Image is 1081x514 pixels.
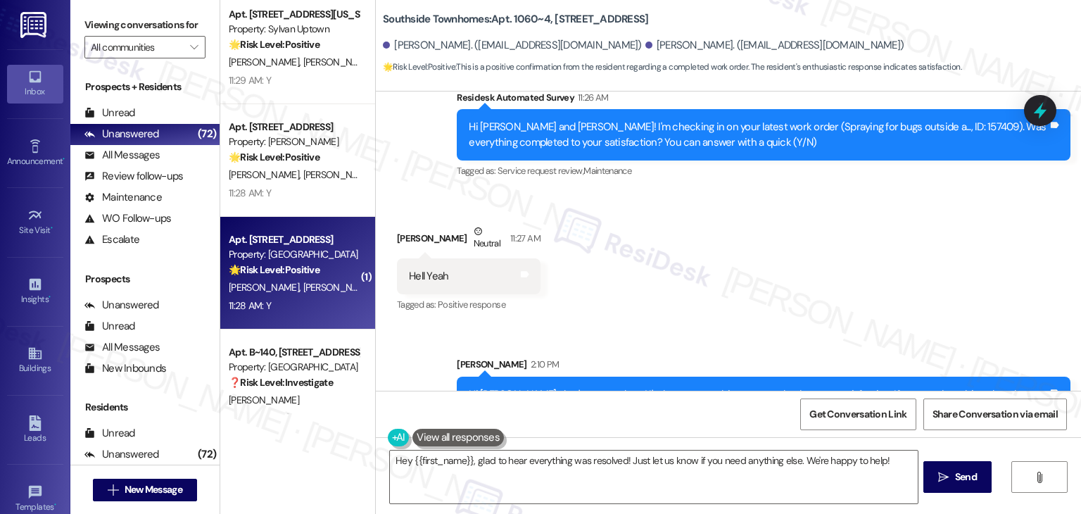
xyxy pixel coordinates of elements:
[84,361,166,376] div: New Inbounds
[229,232,359,247] div: Apt. [STREET_ADDRESS]
[397,224,540,258] div: [PERSON_NAME]
[390,451,917,503] textarea: To enrich screen reader interactions, please activate Accessibility in Grammarly extension settings
[409,269,448,284] div: Hell Yeah
[84,106,135,120] div: Unread
[383,60,961,75] span: : This is a positive confirmation from the resident regarding a completed work order. The residen...
[1034,472,1044,483] i: 
[84,127,159,142] div: Unanswered
[229,376,333,389] strong: ❓ Risk Level: Investigate
[7,65,63,103] a: Inbox
[54,500,56,510] span: •
[457,357,1070,377] div: [PERSON_NAME]
[84,14,206,36] label: Viewing conversations for
[7,203,63,242] a: Site Visit •
[469,120,1048,150] div: Hi [PERSON_NAME] and [PERSON_NAME]! I'm checking in on your latest work order (Spraying for bugs ...
[70,272,220,287] div: Prospects
[84,211,171,226] div: WO Follow-ups
[7,341,63,380] a: Buildings
[645,38,904,53] div: [PERSON_NAME]. ([EMAIL_ADDRESS][DOMAIN_NAME])
[800,399,916,430] button: Get Conversation Link
[63,154,65,164] span: •
[303,168,374,181] span: [PERSON_NAME]
[527,357,559,372] div: 2:10 PM
[108,484,118,496] i: 
[574,90,609,105] div: 11:26 AM
[383,38,642,53] div: [PERSON_NAME]. ([EMAIL_ADDRESS][DOMAIN_NAME])
[933,407,1058,422] span: Share Conversation via email
[923,399,1067,430] button: Share Conversation via email
[93,479,197,501] button: New Message
[70,400,220,415] div: Residents
[229,360,359,375] div: Property: [GEOGRAPHIC_DATA]
[190,42,198,53] i: 
[469,387,1048,418] div: Hi [PERSON_NAME], that's great to hear! I'm happy everything was resolved to your satisfaction. I...
[20,12,49,38] img: ResiDesk Logo
[194,444,220,465] div: (72)
[383,12,648,27] b: Southside Townhomes: Apt. 1060~4, [STREET_ADDRESS]
[498,165,583,177] span: Service request review ,
[49,292,51,302] span: •
[229,281,303,294] span: [PERSON_NAME]
[84,447,159,462] div: Unanswered
[194,123,220,145] div: (72)
[457,90,1070,110] div: Residesk Automated Survey
[229,7,359,22] div: Apt. [STREET_ADDRESS][US_STATE]
[229,247,359,262] div: Property: [GEOGRAPHIC_DATA]
[84,190,162,205] div: Maintenance
[955,470,977,484] span: Send
[84,319,135,334] div: Unread
[923,461,992,493] button: Send
[84,148,160,163] div: All Messages
[438,299,505,311] span: Positive response
[229,120,359,134] div: Apt. [STREET_ADDRESS]
[229,187,271,199] div: 11:28 AM: Y
[84,232,139,247] div: Escalate
[229,263,320,276] strong: 🌟 Risk Level: Positive
[7,411,63,449] a: Leads
[809,407,906,422] span: Get Conversation Link
[583,165,631,177] span: Maintenance
[70,80,220,94] div: Prospects + Residents
[303,281,374,294] span: [PERSON_NAME]
[229,299,271,312] div: 11:28 AM: Y
[383,61,455,73] strong: 🌟 Risk Level: Positive
[229,394,299,406] span: [PERSON_NAME]
[84,340,160,355] div: All Messages
[51,223,53,233] span: •
[457,161,1070,181] div: Tagged as:
[84,298,159,313] div: Unanswered
[229,134,359,149] div: Property: [PERSON_NAME]
[507,231,540,246] div: 11:27 AM
[125,482,182,497] span: New Message
[91,36,183,58] input: All communities
[303,56,374,68] span: [PERSON_NAME]
[397,294,540,315] div: Tagged as:
[229,345,359,360] div: Apt. B~140, [STREET_ADDRESS][PERSON_NAME]
[229,22,359,37] div: Property: Sylvan Uptown
[229,168,303,181] span: [PERSON_NAME]
[84,169,183,184] div: Review follow-ups
[229,56,303,68] span: [PERSON_NAME]
[471,224,503,253] div: Neutral
[938,472,949,483] i: 
[229,74,271,87] div: 11:29 AM: Y
[229,38,320,51] strong: 🌟 Risk Level: Positive
[229,151,320,163] strong: 🌟 Risk Level: Positive
[7,272,63,311] a: Insights •
[84,426,135,441] div: Unread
